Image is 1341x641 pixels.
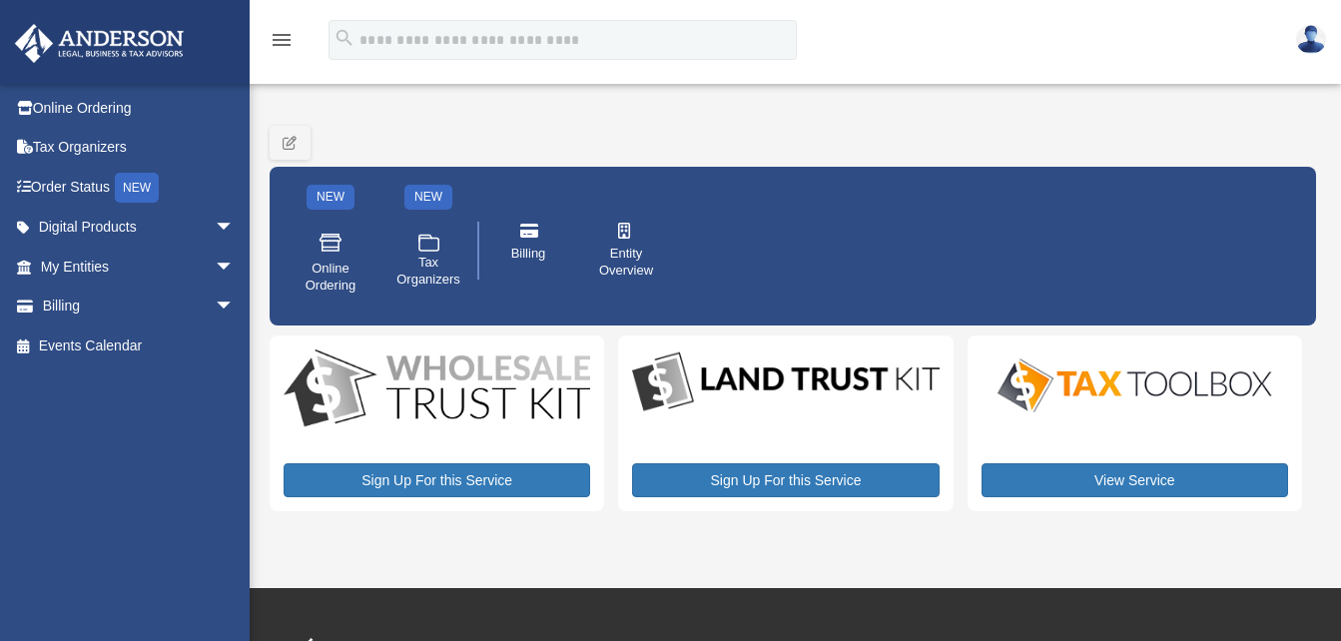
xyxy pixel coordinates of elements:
i: menu [270,28,294,52]
a: Tax Organizers [386,217,470,309]
a: Online Ordering [289,217,372,309]
a: Sign Up For this Service [632,463,939,497]
a: Tax Organizers [14,128,265,168]
img: Anderson Advisors Platinum Portal [9,24,190,63]
a: Online Ordering [14,88,265,128]
img: WS-Trust-Kit-lgo-1.jpg [284,349,590,430]
a: My Entitiesarrow_drop_down [14,247,265,287]
span: Entity Overview [598,246,654,280]
a: Order StatusNEW [14,167,265,208]
a: menu [270,35,294,52]
span: arrow_drop_down [215,287,255,327]
span: arrow_drop_down [215,208,255,249]
span: Online Ordering [303,261,358,295]
span: Tax Organizers [396,255,460,289]
div: NEW [115,173,159,203]
a: Digital Productsarrow_drop_down [14,208,255,248]
a: Billing [486,209,570,293]
a: Events Calendar [14,325,265,365]
span: arrow_drop_down [215,247,255,288]
a: View Service [982,463,1288,497]
div: NEW [307,185,354,210]
img: LandTrust_lgo-1.jpg [632,349,939,415]
a: Entity Overview [584,209,668,293]
a: Sign Up For this Service [284,463,590,497]
i: search [334,27,355,49]
img: User Pic [1296,25,1326,54]
a: Billingarrow_drop_down [14,287,265,326]
div: NEW [404,185,452,210]
span: Billing [511,246,546,263]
